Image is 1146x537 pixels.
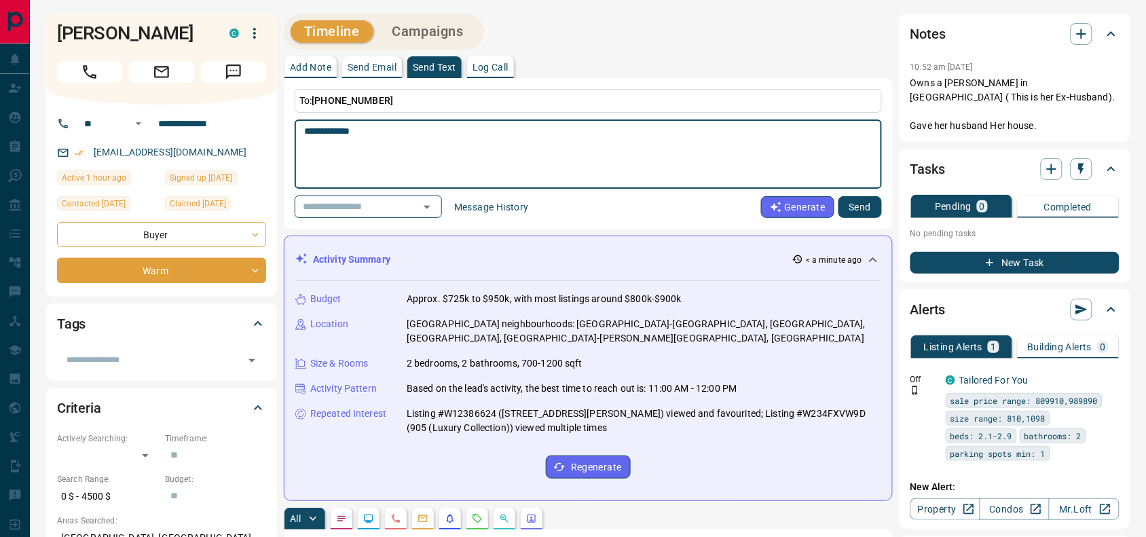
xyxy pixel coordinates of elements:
svg: Requests [472,513,483,524]
button: Regenerate [546,456,631,479]
button: New Task [910,252,1120,274]
div: Wed Oct 15 2025 [57,170,158,189]
span: parking spots min: 1 [950,447,1046,460]
div: Sun Sep 14 2025 [165,196,266,215]
p: Search Range: [57,473,158,485]
span: Email [129,61,194,83]
svg: Push Notification Only [910,386,920,395]
p: Completed [1044,202,1092,212]
button: Send [838,196,882,218]
p: Send Text [413,62,456,72]
span: Contacted [DATE] [62,197,126,210]
p: 0 $ - 4500 $ [57,485,158,508]
div: Activity Summary< a minute ago [295,247,881,272]
p: Listing #W12386624 ([STREET_ADDRESS][PERSON_NAME]) viewed and favourited; Listing #W234FXVW9D (90... [407,407,881,435]
p: Repeated Interest [310,407,386,421]
button: Campaigns [379,20,477,43]
p: Timeframe: [165,432,266,445]
p: 0 [980,202,985,211]
span: Signed up [DATE] [170,171,232,185]
svg: Listing Alerts [445,513,456,524]
h2: Tasks [910,158,945,180]
svg: Emails [418,513,428,524]
p: Listing Alerts [924,342,983,352]
svg: Agent Actions [526,513,537,524]
h2: Criteria [57,397,101,419]
p: Areas Searched: [57,515,266,527]
h2: Notes [910,23,946,45]
p: Activity Summary [313,253,390,267]
span: sale price range: 809910,989890 [950,394,1098,407]
p: Actively Searching: [57,432,158,445]
p: 10:52 am [DATE] [910,62,973,72]
p: Add Note [290,62,331,72]
p: Activity Pattern [310,382,377,396]
a: [EMAIL_ADDRESS][DOMAIN_NAME] [94,147,247,158]
p: New Alert: [910,480,1120,494]
button: Message History [446,196,537,218]
svg: Notes [336,513,347,524]
a: Mr.Loft [1049,498,1119,520]
p: Approx. $725k to $950k, with most listings around $800k-$900k [407,292,682,306]
span: Claimed [DATE] [170,197,226,210]
div: Tags [57,308,266,340]
span: Call [57,61,122,83]
p: [GEOGRAPHIC_DATA] neighbourhoods: [GEOGRAPHIC_DATA]-[GEOGRAPHIC_DATA], [GEOGRAPHIC_DATA], [GEOGRA... [407,317,881,346]
p: Building Alerts [1028,342,1092,352]
p: Owns a [PERSON_NAME] in [GEOGRAPHIC_DATA] ( This is her Ex-Husband). Gave her husband Her house. [910,76,1120,133]
p: No pending tasks [910,223,1120,244]
div: Sat Oct 28 2023 [165,170,266,189]
a: Tailored For You [959,375,1029,386]
p: Location [310,317,348,331]
p: 1 [991,342,996,352]
p: < a minute ago [806,254,862,266]
span: bathrooms: 2 [1024,429,1082,443]
div: condos.ca [229,29,239,38]
p: Send Email [348,62,396,72]
p: Based on the lead's activity, the best time to reach out is: 11:00 AM - 12:00 PM [407,382,737,396]
p: Budget: [165,473,266,485]
div: Tasks [910,153,1120,185]
button: Open [242,351,261,370]
svg: Lead Browsing Activity [363,513,374,524]
p: To: [295,89,882,113]
h2: Alerts [910,299,946,320]
p: Pending [935,202,972,211]
div: Buyer [57,222,266,247]
button: Timeline [291,20,373,43]
svg: Email Verified [75,148,84,158]
div: condos.ca [946,375,955,385]
p: All [290,514,301,523]
p: 0 [1101,342,1106,352]
a: Condos [980,498,1050,520]
button: Open [130,115,147,132]
div: Alerts [910,293,1120,326]
p: 2 bedrooms, 2 bathrooms, 700-1200 sqft [407,356,583,371]
span: Active 1 hour ago [62,171,126,185]
h1: [PERSON_NAME] [57,22,209,44]
button: Generate [761,196,834,218]
a: Property [910,498,980,520]
span: Message [201,61,266,83]
h2: Tags [57,313,86,335]
div: Wed Feb 14 2024 [57,196,158,215]
span: size range: 810,1098 [950,411,1046,425]
div: Criteria [57,392,266,424]
svg: Opportunities [499,513,510,524]
span: [PHONE_NUMBER] [312,95,393,106]
p: Size & Rooms [310,356,369,371]
div: Notes [910,18,1120,50]
p: Log Call [473,62,509,72]
span: beds: 2.1-2.9 [950,429,1012,443]
div: Warm [57,258,266,283]
button: Open [418,198,437,217]
p: Off [910,373,938,386]
svg: Calls [390,513,401,524]
p: Budget [310,292,341,306]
